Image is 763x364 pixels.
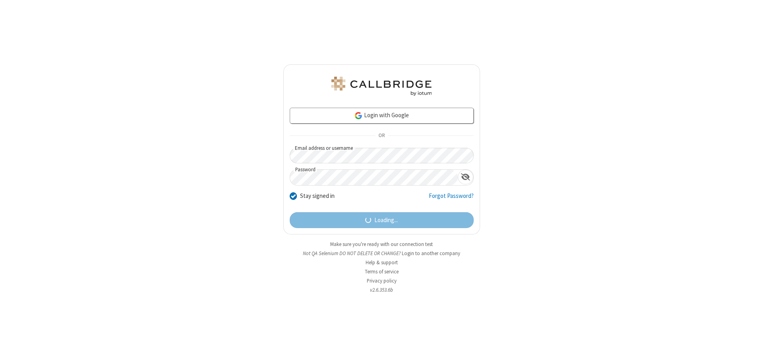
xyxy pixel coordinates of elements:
a: Login with Google [290,108,474,124]
img: google-icon.png [354,111,363,120]
li: Not QA Selenium DO NOT DELETE OR CHANGE? [283,250,480,257]
input: Password [290,170,458,185]
div: Show password [458,170,473,184]
span: OR [375,130,388,141]
a: Help & support [366,259,398,266]
button: Loading... [290,212,474,228]
button: Login to another company [402,250,460,257]
a: Forgot Password? [429,192,474,207]
a: Make sure you're ready with our connection test [330,241,433,248]
span: Loading... [374,216,398,225]
label: Stay signed in [300,192,335,201]
img: QA Selenium DO NOT DELETE OR CHANGE [330,77,433,96]
a: Privacy policy [367,277,397,284]
a: Terms of service [365,268,399,275]
li: v2.6.353.6b [283,286,480,294]
input: Email address or username [290,148,474,163]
